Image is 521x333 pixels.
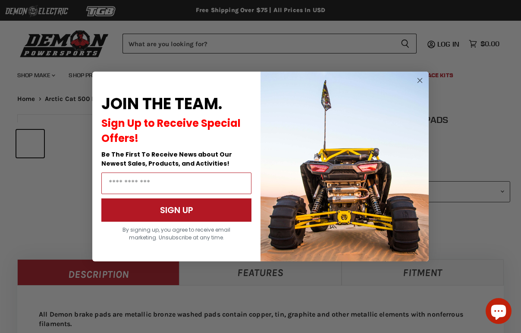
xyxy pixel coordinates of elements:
[260,72,429,261] img: a9095488-b6e7-41ba-879d-588abfab540b.jpeg
[414,75,425,86] button: Close dialog
[101,93,222,115] span: JOIN THE TEAM.
[101,150,232,168] span: Be The First To Receive News about Our Newest Sales, Products, and Activities!
[483,298,514,326] inbox-online-store-chat: Shopify online store chat
[101,173,251,194] input: Email Address
[122,226,230,241] span: By signing up, you agree to receive email marketing. Unsubscribe at any time.
[101,198,251,222] button: SIGN UP
[101,116,241,145] span: Sign Up to Receive Special Offers!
